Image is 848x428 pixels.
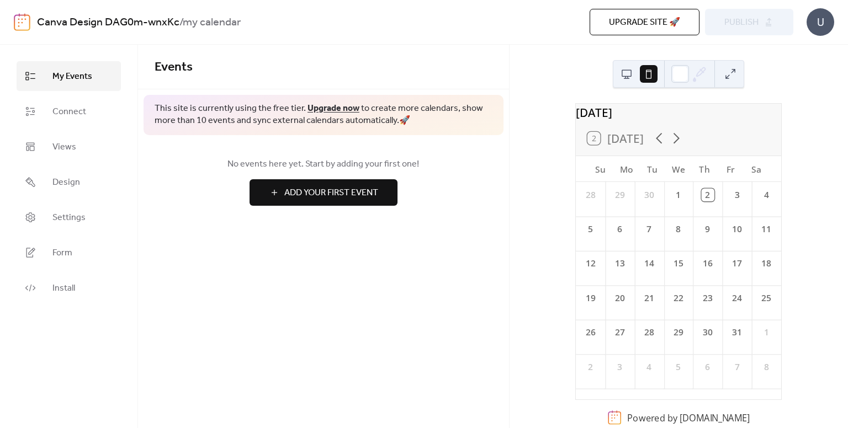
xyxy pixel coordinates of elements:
a: My Events [17,61,121,91]
a: Views [17,132,121,162]
a: Connect [17,97,121,126]
div: 25 [760,292,773,304]
div: 6 [702,361,714,373]
div: Su [587,156,613,182]
a: Settings [17,202,121,232]
div: 21 [643,292,655,304]
a: Form [17,238,121,267]
div: 5 [672,361,685,373]
span: No events here yet. Start by adding your first one! [155,158,492,171]
div: 31 [731,326,744,339]
div: 14 [643,258,655,270]
div: 10 [731,223,744,236]
img: logo [14,13,30,31]
div: 20 [613,292,626,304]
div: 7 [731,361,744,373]
b: / [179,12,183,33]
div: [DATE] [576,104,781,121]
div: 1 [672,189,685,201]
div: 5 [584,223,597,236]
div: 3 [731,189,744,201]
span: Events [155,55,193,79]
span: Upgrade site 🚀 [609,16,680,29]
div: 30 [702,326,714,339]
div: 4 [643,361,655,373]
div: 29 [613,189,626,201]
div: 6 [613,223,626,236]
b: my calendar [183,12,241,33]
button: Upgrade site 🚀 [590,9,699,35]
div: 4 [760,189,773,201]
div: Fr [718,156,744,182]
a: Install [17,273,121,303]
div: 2 [702,189,714,201]
div: 29 [672,326,685,339]
div: Sa [744,156,770,182]
div: 28 [643,326,655,339]
div: 17 [731,258,744,270]
div: 22 [672,292,685,304]
div: 18 [760,258,773,270]
div: 9 [702,223,714,236]
a: Canva Design DAG0m-wnxKc [37,12,179,33]
a: Design [17,167,121,197]
div: 12 [584,258,597,270]
a: [DOMAIN_NAME] [680,411,750,424]
div: 28 [584,189,597,201]
div: U [807,8,834,36]
span: Install [52,282,75,295]
span: This site is currently using the free tier. to create more calendars, show more than 10 events an... [155,103,492,127]
span: Settings [52,211,86,224]
div: 27 [613,326,626,339]
div: 19 [584,292,597,304]
span: Add Your First Event [284,186,378,200]
div: 2 [584,361,597,373]
div: 3 [613,361,626,373]
div: 13 [613,258,626,270]
button: Add Your First Event [250,179,397,206]
div: Th [692,156,718,182]
div: 11 [760,223,773,236]
div: 15 [672,258,685,270]
span: Views [52,141,76,154]
div: 30 [643,189,655,201]
div: Tu [640,156,666,182]
div: 26 [584,326,597,339]
span: Form [52,247,72,260]
div: Powered by [627,411,750,424]
a: Add Your First Event [155,179,492,206]
div: 24 [731,292,744,304]
div: 16 [702,258,714,270]
div: 8 [672,223,685,236]
div: 1 [760,326,773,339]
a: Upgrade now [308,100,359,117]
span: Design [52,176,80,189]
span: Connect [52,105,86,119]
div: 23 [702,292,714,304]
div: Mo [613,156,639,182]
div: 8 [760,361,773,373]
span: My Events [52,70,92,83]
div: 7 [643,223,655,236]
div: We [666,156,692,182]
